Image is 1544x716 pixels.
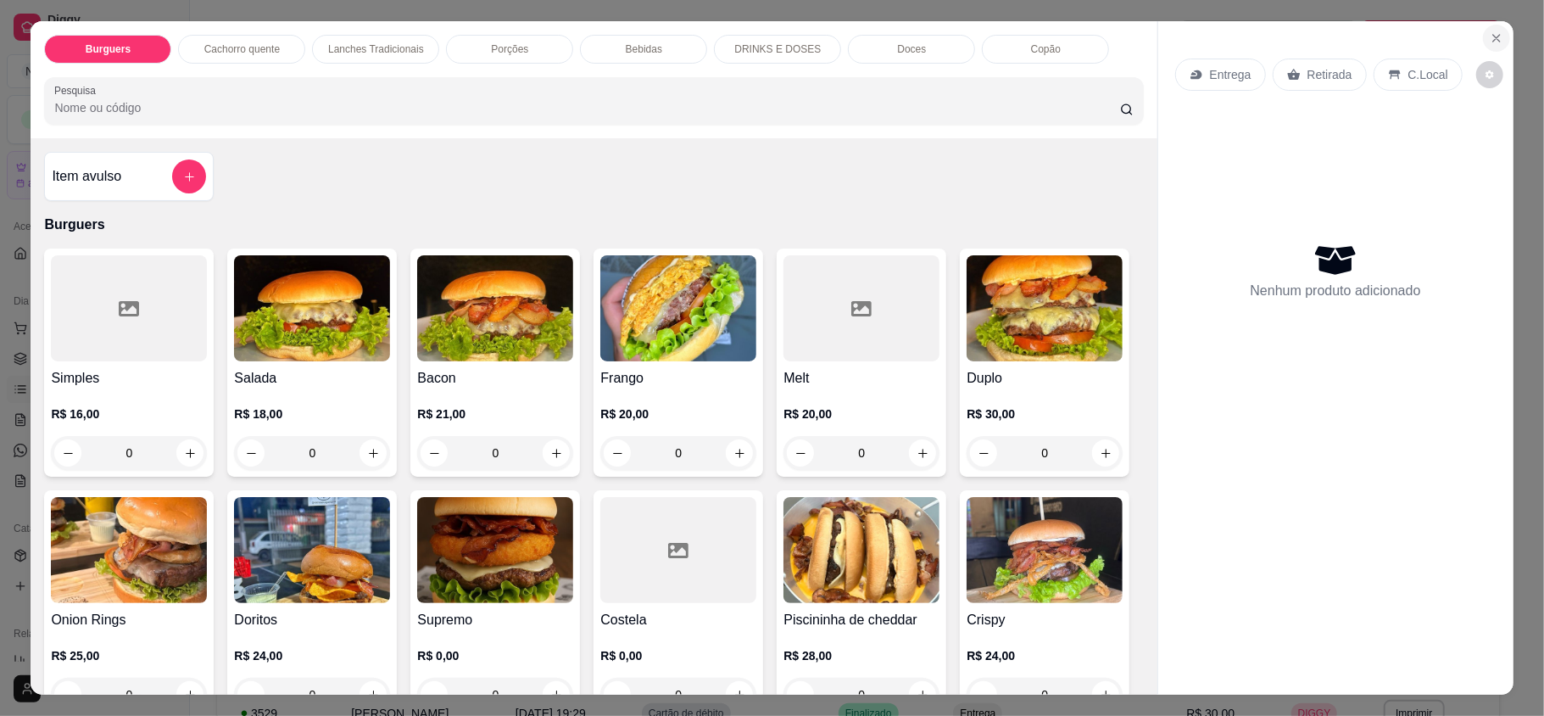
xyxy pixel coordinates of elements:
input: Pesquisa [54,99,1119,116]
button: add-separate-item [172,159,206,193]
p: R$ 20,00 [600,406,756,422]
h4: Costela [600,610,756,630]
h4: Salada [234,368,390,389]
p: Lanches Tradicionais [328,42,424,56]
p: Burguers [44,215,1143,235]
p: Nenhum produto adicionado [1251,281,1421,301]
p: Entrega [1210,66,1251,83]
h4: Item avulso [52,166,121,187]
p: Porções [491,42,528,56]
p: R$ 0,00 [600,647,756,664]
p: Copão [1031,42,1061,56]
img: product-image [600,255,756,361]
p: DRINKS E DOSES [734,42,821,56]
p: Doces [897,42,926,56]
p: R$ 20,00 [783,406,939,422]
img: product-image [234,497,390,603]
h4: Crispy [967,610,1123,630]
p: R$ 0,00 [417,647,573,664]
p: Retirada [1307,66,1352,83]
h4: Doritos [234,610,390,630]
img: product-image [783,497,939,603]
p: R$ 16,00 [51,406,207,422]
img: product-image [51,497,207,603]
p: R$ 24,00 [234,647,390,664]
button: Close [1483,25,1510,52]
label: Pesquisa [54,83,102,98]
button: decrease-product-quantity [1476,61,1503,88]
p: Bebidas [626,42,662,56]
h4: Melt [783,368,939,389]
p: Burguers [86,42,131,56]
p: R$ 21,00 [417,406,573,422]
h4: Supremo [417,610,573,630]
h4: Onion Rings [51,610,207,630]
p: Cachorro quente [204,42,280,56]
p: R$ 25,00 [51,647,207,664]
h4: Bacon [417,368,573,389]
p: R$ 24,00 [967,647,1123,664]
h4: Duplo [967,368,1123,389]
img: product-image [234,255,390,361]
p: R$ 30,00 [967,406,1123,422]
img: product-image [417,497,573,603]
img: product-image [967,255,1123,361]
p: R$ 28,00 [783,647,939,664]
h4: Frango [600,368,756,389]
img: product-image [967,497,1123,603]
img: product-image [417,255,573,361]
p: R$ 18,00 [234,406,390,422]
h4: Simples [51,368,207,389]
p: C.Local [1408,66,1448,83]
h4: Piscininha de cheddar [783,610,939,630]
